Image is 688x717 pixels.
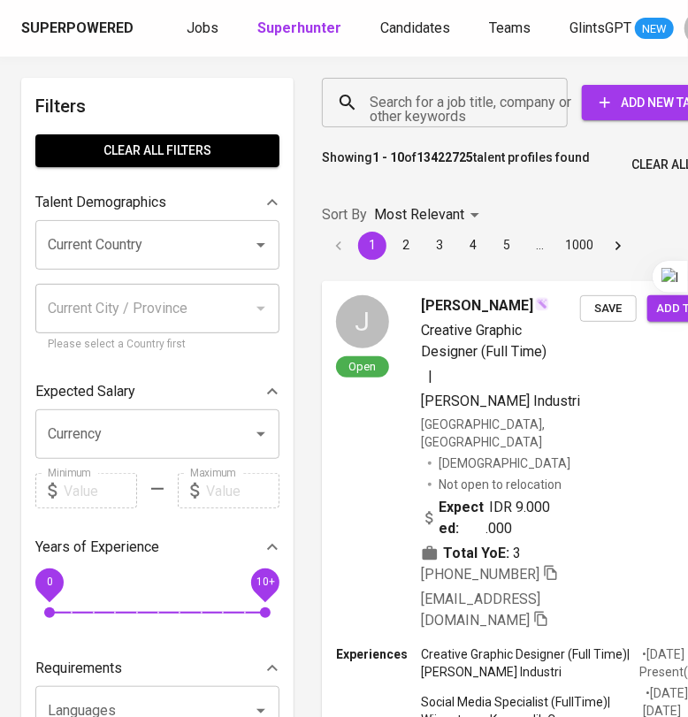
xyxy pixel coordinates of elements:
[35,530,279,565] div: Years of Experience
[489,18,534,40] a: Teams
[35,374,279,409] div: Expected Salary
[21,19,134,39] div: Superpowered
[570,19,631,36] span: GlintsGPT
[421,645,639,681] p: Creative Graphic Designer (Full Time) | [PERSON_NAME] Industri
[374,199,485,232] div: Most Relevant
[187,19,218,36] span: Jobs
[380,19,450,36] span: Candidates
[425,232,454,260] button: Go to page 3
[46,576,52,589] span: 0
[50,140,265,162] span: Clear All filters
[342,359,384,374] span: Open
[64,473,137,508] input: Value
[439,476,562,493] p: Not open to relocation
[35,192,166,213] p: Talent Demographics
[322,232,635,260] nav: pagination navigation
[248,422,273,446] button: Open
[635,20,674,38] span: NEW
[443,543,509,564] b: Total YoE:
[48,336,267,354] p: Please select a Country first
[256,576,274,589] span: 10+
[206,473,279,508] input: Value
[421,322,547,360] span: Creative Graphic Designer (Full Time)
[248,233,273,257] button: Open
[526,236,554,254] div: …
[257,18,345,40] a: Superhunter
[35,537,159,558] p: Years of Experience
[570,18,674,40] a: GlintsGPT NEW
[560,232,599,260] button: Go to page 1000
[35,92,279,120] h6: Filters
[35,651,279,686] div: Requirements
[374,204,464,225] p: Most Relevant
[421,416,580,451] div: [GEOGRAPHIC_DATA], [GEOGRAPHIC_DATA]
[322,149,590,181] p: Showing of talent profiles found
[372,150,404,164] b: 1 - 10
[535,297,549,311] img: magic_wand.svg
[428,366,432,387] span: |
[421,497,552,539] div: IDR 9.000.000
[322,204,367,225] p: Sort By
[493,232,521,260] button: Go to page 5
[336,295,389,348] div: J
[336,645,421,663] p: Experiences
[35,185,279,220] div: Talent Demographics
[421,393,580,409] span: [PERSON_NAME] Industri
[421,566,539,583] span: [PHONE_NUMBER]
[589,299,628,319] span: Save
[35,658,122,679] p: Requirements
[459,232,487,260] button: Go to page 4
[439,454,573,472] span: [DEMOGRAPHIC_DATA]
[358,232,386,260] button: page 1
[35,134,279,167] button: Clear All filters
[21,19,137,39] a: Superpowered
[417,150,473,164] b: 13422725
[580,295,637,323] button: Save
[421,295,533,317] span: [PERSON_NAME]
[513,543,521,564] span: 3
[489,19,531,36] span: Teams
[392,232,420,260] button: Go to page 2
[604,232,632,260] button: Go to next page
[257,19,341,36] b: Superhunter
[187,18,222,40] a: Jobs
[35,381,135,402] p: Expected Salary
[439,497,486,539] b: Expected:
[380,18,454,40] a: Candidates
[421,591,540,629] span: [EMAIL_ADDRESS][DOMAIN_NAME]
